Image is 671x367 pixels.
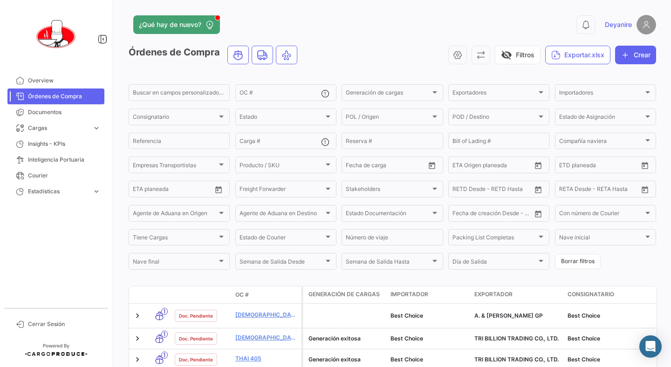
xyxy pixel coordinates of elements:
span: Deyanire [605,20,632,29]
span: Estado [240,115,324,122]
span: Stakeholders [346,187,430,194]
span: Estado Documentación [346,211,430,218]
a: [DEMOGRAPHIC_DATA] 406 [235,333,298,342]
button: Land [252,46,273,64]
span: Compañía naviera [559,139,644,146]
a: [DEMOGRAPHIC_DATA] 2 [235,311,298,319]
button: ¿Qué hay de nuevo? [133,15,220,34]
span: Nave final [133,260,217,266]
span: Semana de Salida Hasta [346,260,430,266]
span: POL / Origen [346,115,430,122]
span: expand_more [92,187,101,196]
span: Estadísticas [28,187,89,196]
img: 0621d632-ab00-45ba-b411-ac9e9fb3f036.png [33,11,79,58]
button: Open calendar [425,158,439,172]
span: Doc. Pendiente [179,335,213,342]
span: Importadores [559,91,644,97]
a: Expand/Collapse Row [133,334,142,343]
button: Open calendar [638,158,652,172]
input: Desde [559,187,576,194]
button: Borrar filtros [555,254,601,269]
span: Insights - KPIs [28,140,101,148]
span: Producto / SKU [240,163,324,170]
span: expand_more [92,124,101,132]
span: Best Choice [568,335,600,342]
button: Open calendar [638,183,652,197]
span: Best Choice [390,356,423,363]
span: Inteligencia Portuaria [28,156,101,164]
button: Exportar.xlsx [545,46,610,64]
input: Hasta [476,187,514,194]
span: Importador [390,290,428,299]
span: 1 [161,352,168,359]
datatable-header-cell: Exportador [471,286,564,303]
span: TRI BILLION TRADING CO., LTD. [474,335,559,342]
span: 1 [161,331,168,338]
span: Con número de Courier [559,211,644,218]
span: Overview [28,76,101,85]
span: Best Choice [390,312,423,319]
a: Overview [7,73,104,88]
a: Expand/Collapse Row [133,311,142,320]
span: POD / Destino [452,115,537,122]
span: Tiene Cargas [133,236,217,242]
a: Inteligencia Portuaria [7,152,104,168]
input: Hasta [582,187,620,194]
input: Desde [452,187,469,194]
span: Día de Salida [452,260,537,266]
input: Hasta [156,187,194,194]
input: Desde [559,163,576,170]
button: Crear [615,46,656,64]
span: Packing List Completas [452,236,537,242]
span: Consignatario [568,290,614,299]
button: Ocean [228,46,248,64]
button: visibility_offFiltros [495,46,541,64]
span: Generación de cargas [308,290,380,299]
span: Nave inicial [559,236,644,242]
span: A. & G. NIKITAKIS GP [474,312,543,319]
span: Doc. Pendiente [179,312,213,319]
span: Documentos [28,108,101,116]
div: Abrir Intercom Messenger [639,335,662,358]
img: placeholder-user.png [637,15,656,34]
span: Best Choice [390,335,423,342]
button: Open calendar [531,183,545,197]
a: Documentos [7,104,104,120]
span: Estado de Asignación [559,115,644,122]
span: 1 [161,308,168,315]
input: Hasta [476,211,514,218]
input: Desde [452,211,469,218]
datatable-header-cell: Estado Doc. [171,291,232,299]
span: Estado de Courier [240,236,324,242]
span: OC # [235,291,249,299]
span: Cargas [28,124,89,132]
input: Hasta [476,163,514,170]
input: Desde [452,163,469,170]
datatable-header-cell: Modo de Transporte [148,291,171,299]
a: Expand/Collapse Row [133,355,142,364]
a: Insights - KPIs [7,136,104,152]
span: Consignatario [133,115,217,122]
datatable-header-cell: Consignatario [564,286,657,303]
div: Generación exitosa [308,355,383,364]
a: Courier [7,168,104,183]
span: TRI BILLION TRADING CO., LTD. [474,356,559,363]
a: THAI 405 [235,354,298,363]
span: Semana de Salida Desde [240,260,324,266]
input: Hasta [582,163,620,170]
span: Generación de cargas [346,91,430,97]
input: Desde [133,187,150,194]
button: Air [276,46,297,64]
button: Open calendar [212,183,226,197]
div: Generación exitosa [308,334,383,343]
span: Best Choice [568,356,600,363]
span: Órdenes de Compra [28,92,101,101]
span: Doc. Pendiente [179,356,213,363]
span: Agente de Aduana en Origen [133,211,217,218]
span: Exportador [474,290,513,299]
button: Open calendar [531,158,545,172]
span: Courier [28,171,101,180]
span: Empresas Transportistas [133,163,217,170]
a: Órdenes de Compra [7,88,104,104]
datatable-header-cell: Importador [387,286,471,303]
